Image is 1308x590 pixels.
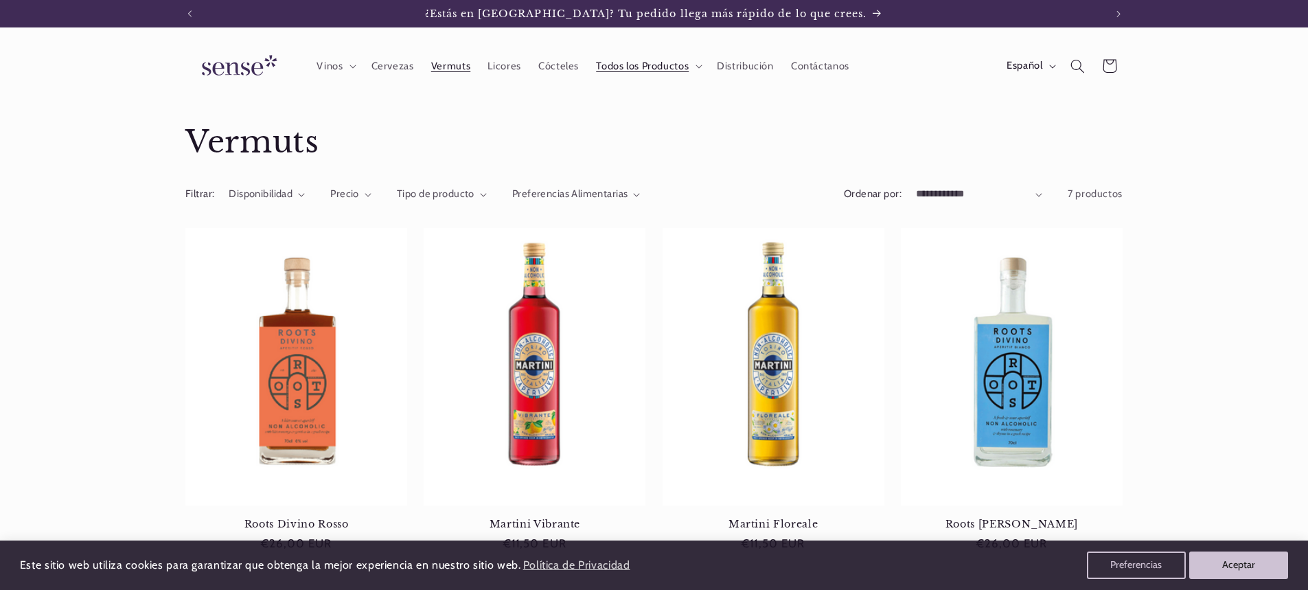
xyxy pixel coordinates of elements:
[538,60,579,73] span: Cócteles
[1087,552,1186,579] button: Preferencias
[422,51,479,81] a: Vermuts
[663,518,884,530] a: Martini Floreale
[424,518,645,530] a: Martini Vibrante
[791,60,849,73] span: Contáctanos
[20,558,521,571] span: Este sitio web utiliza cookies para garantizar que obtenga la mejor experiencia en nuestro sitio ...
[371,60,414,73] span: Cervezas
[487,60,520,73] span: Licores
[709,51,783,81] a: Distribución
[1062,50,1094,82] summary: Búsqueda
[998,52,1062,80] button: Español
[588,51,709,81] summary: Todos los Productos
[479,51,530,81] a: Licores
[1189,552,1288,579] button: Aceptar
[330,188,359,200] span: Precio
[308,51,363,81] summary: Vinos
[397,188,474,200] span: Tipo de producto
[180,41,294,91] a: Sense
[596,60,689,73] span: Todos los Productos
[185,123,1123,162] h1: Vermuts
[397,187,487,202] summary: Tipo de producto (0 seleccionado)
[431,60,470,73] span: Vermuts
[717,60,774,73] span: Distribución
[330,187,371,202] summary: Precio
[1068,188,1123,200] span: 7 productos
[229,187,305,202] summary: Disponibilidad (0 seleccionado)
[844,188,902,200] label: Ordenar por:
[425,8,867,20] span: ¿Estás en [GEOGRAPHIC_DATA]? Tu pedido llega más rápido de lo que crees.
[782,51,858,81] a: Contáctanos
[512,187,641,202] summary: Preferencias Alimentarias (0 seleccionado)
[185,47,288,86] img: Sense
[529,51,587,81] a: Cócteles
[1007,58,1042,73] span: Español
[901,518,1123,530] a: Roots [PERSON_NAME]
[229,188,292,200] span: Disponibilidad
[185,518,407,530] a: Roots Divino Rosso
[363,51,422,81] a: Cervezas
[317,60,343,73] span: Vinos
[512,188,628,200] span: Preferencias Alimentarias
[520,554,632,578] a: Política de Privacidad (opens in a new tab)
[185,187,214,202] h2: Filtrar:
